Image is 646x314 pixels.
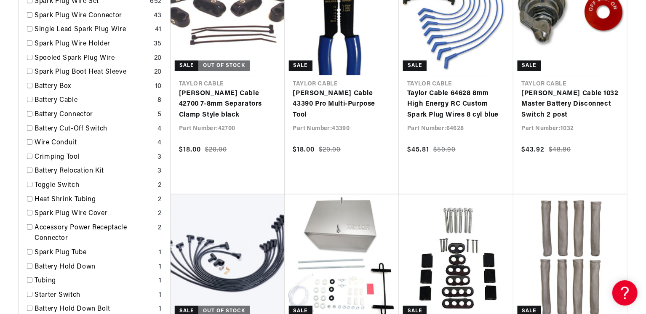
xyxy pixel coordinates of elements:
a: Single Lead Spark Plug Wire [35,24,152,35]
a: [PERSON_NAME] Cable 1032 Master Battery Disconnect Switch 2 post [522,88,619,121]
div: 5 [157,109,162,120]
div: 1 [159,276,162,287]
a: Battery Relocation Kit [35,166,154,177]
div: 4 [157,138,162,149]
div: 10 [155,81,162,92]
a: [PERSON_NAME] Cable 42700 7-8mm Separators Clamp Style black [179,88,276,121]
a: Battery Box [35,81,152,92]
a: Wire Conduit [35,138,154,149]
a: Tubing [35,276,155,287]
a: Battery Hold Down [35,262,155,273]
div: 2 [158,223,162,234]
a: Accessory Power Receptacle Connector [35,223,155,244]
div: 20 [154,53,162,64]
a: Spark Plug Tube [35,247,155,258]
div: 35 [154,39,162,50]
a: Battery Cable [35,95,154,106]
div: 1 [159,290,162,301]
a: Spark Plug Boot Heat Sleeve [35,67,151,78]
a: Toggle Switch [35,180,155,191]
a: Taylor Cable 64628 8mm High Energy RC Custom Spark Plug Wires 8 cyl blue [407,88,505,121]
div: 2 [158,208,162,219]
a: Spark Plug Wire Cover [35,208,155,219]
a: Spooled Spark Plug Wire [35,53,151,64]
a: Heat Shrink Tubing [35,194,155,205]
div: 3 [157,152,162,163]
a: Starter Switch [35,290,155,301]
div: 4 [157,124,162,135]
a: Battery Connector [35,109,154,120]
div: 2 [158,180,162,191]
div: 43 [154,11,162,21]
div: 1 [159,247,162,258]
div: 1 [159,262,162,273]
a: [PERSON_NAME] Cable 43390 Pro Multi-Purpose Tool [293,88,391,121]
div: 3 [157,166,162,177]
div: 41 [155,24,162,35]
a: Crimping Tool [35,152,154,163]
div: 8 [157,95,162,106]
div: 20 [154,67,162,78]
a: Spark Plug Wire Holder [35,39,150,50]
a: Spark Plug Wire Connector [35,11,150,21]
a: Battery Cut-Off Switch [35,124,154,135]
div: 2 [158,194,162,205]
